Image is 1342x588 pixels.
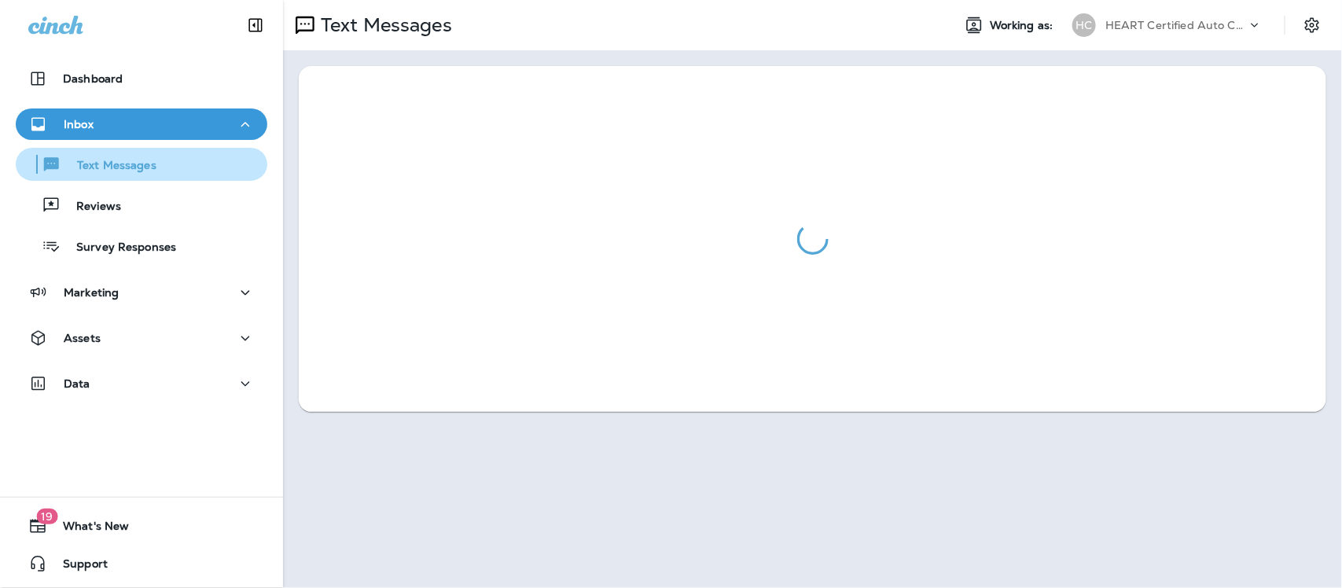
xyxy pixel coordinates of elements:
[64,286,119,299] p: Marketing
[1105,19,1247,31] p: HEART Certified Auto Care
[16,510,267,542] button: 19What's New
[16,548,267,579] button: Support
[64,377,90,390] p: Data
[63,72,123,85] p: Dashboard
[61,159,156,174] p: Text Messages
[47,557,108,576] span: Support
[990,19,1057,32] span: Working as:
[1298,11,1326,39] button: Settings
[16,63,267,94] button: Dashboard
[314,13,452,37] p: Text Messages
[233,9,278,41] button: Collapse Sidebar
[16,230,267,263] button: Survey Responses
[61,200,121,215] p: Reviews
[16,189,267,222] button: Reviews
[1072,13,1096,37] div: HC
[47,520,129,538] span: What's New
[61,241,176,255] p: Survey Responses
[16,277,267,308] button: Marketing
[64,332,101,344] p: Assets
[16,148,267,181] button: Text Messages
[16,108,267,140] button: Inbox
[16,322,267,354] button: Assets
[36,509,57,524] span: 19
[16,368,267,399] button: Data
[64,118,94,130] p: Inbox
